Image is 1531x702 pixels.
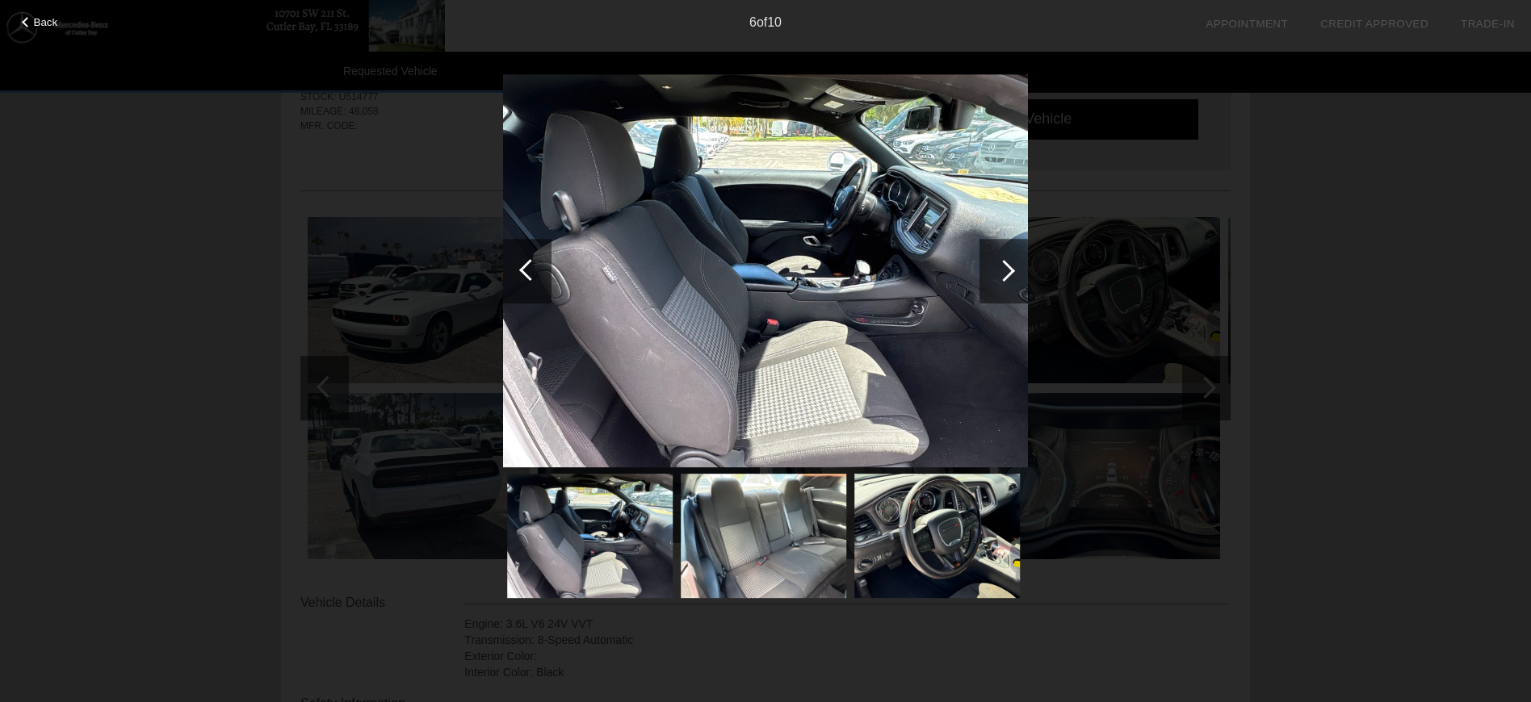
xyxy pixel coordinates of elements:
[34,16,58,28] span: Back
[503,74,1028,468] img: ecd73a4aadf079cc0a760c8fa1c372d0.jpeg
[1320,18,1428,30] a: Credit Approved
[507,474,673,598] img: ecd73a4aadf079cc0a760c8fa1c372d0.jpeg
[854,474,1020,598] img: 8266f8f7817e4ddcde71f4212fb11c08.jpeg
[767,15,782,29] span: 10
[749,15,757,29] span: 6
[681,474,846,598] img: de3c4c97ca7b24b5cef1e1fbfd3c5fa1.jpeg
[1461,18,1515,30] a: Trade-In
[1206,18,1288,30] a: Appointment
